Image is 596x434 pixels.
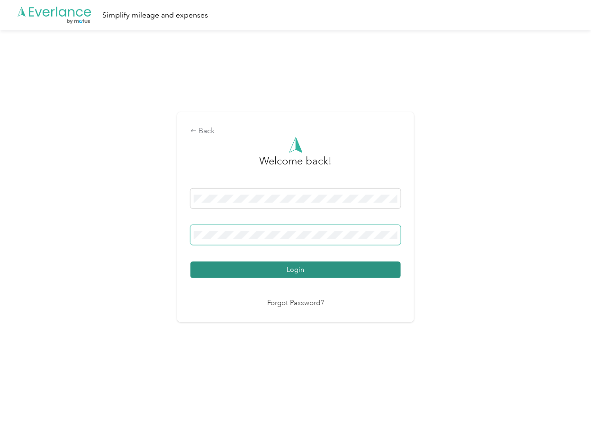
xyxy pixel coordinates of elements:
[267,298,324,309] a: Forgot Password?
[102,9,208,21] div: Simplify mileage and expenses
[190,262,401,278] button: Login
[260,153,332,179] h3: greeting
[190,126,401,137] div: Back
[543,381,596,434] iframe: Everlance-gr Chat Button Frame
